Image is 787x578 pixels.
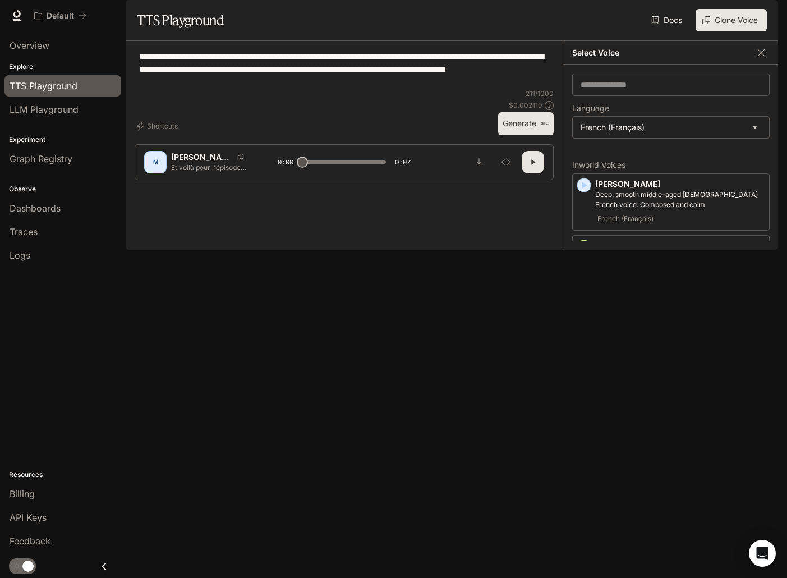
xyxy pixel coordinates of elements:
button: Generate⌘⏎ [498,112,554,135]
p: $ 0.002110 [509,100,542,110]
span: French (Français) [595,212,656,226]
button: Inspect [495,151,517,173]
span: 0:00 [278,157,293,168]
button: Download audio [468,151,490,173]
p: Language [572,104,609,112]
div: M [146,153,164,171]
p: Inworld Voices [572,161,770,169]
span: 0:07 [395,157,411,168]
button: All workspaces [29,4,91,27]
p: [PERSON_NAME] [595,178,765,190]
button: Clone Voice [696,9,767,31]
p: [PERSON_NAME] [595,240,765,251]
a: Docs [649,9,687,31]
p: Et voilà pour l'épisode d'aujourd'hui. Cliquez sur la cloche si vous voulez pas rater la suite, a... [171,163,251,172]
p: Deep, smooth middle-aged male French voice. Composed and calm [595,190,765,210]
p: ⌘⏎ [541,121,549,127]
button: Copy Voice ID [233,154,248,160]
h1: TTS Playground [137,9,224,31]
div: French (Français) [573,117,769,138]
p: 211 / 1000 [526,89,554,98]
div: Open Intercom Messenger [749,540,776,567]
p: [PERSON_NAME] [171,152,233,163]
p: Default [47,11,74,21]
button: Shortcuts [135,117,182,135]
